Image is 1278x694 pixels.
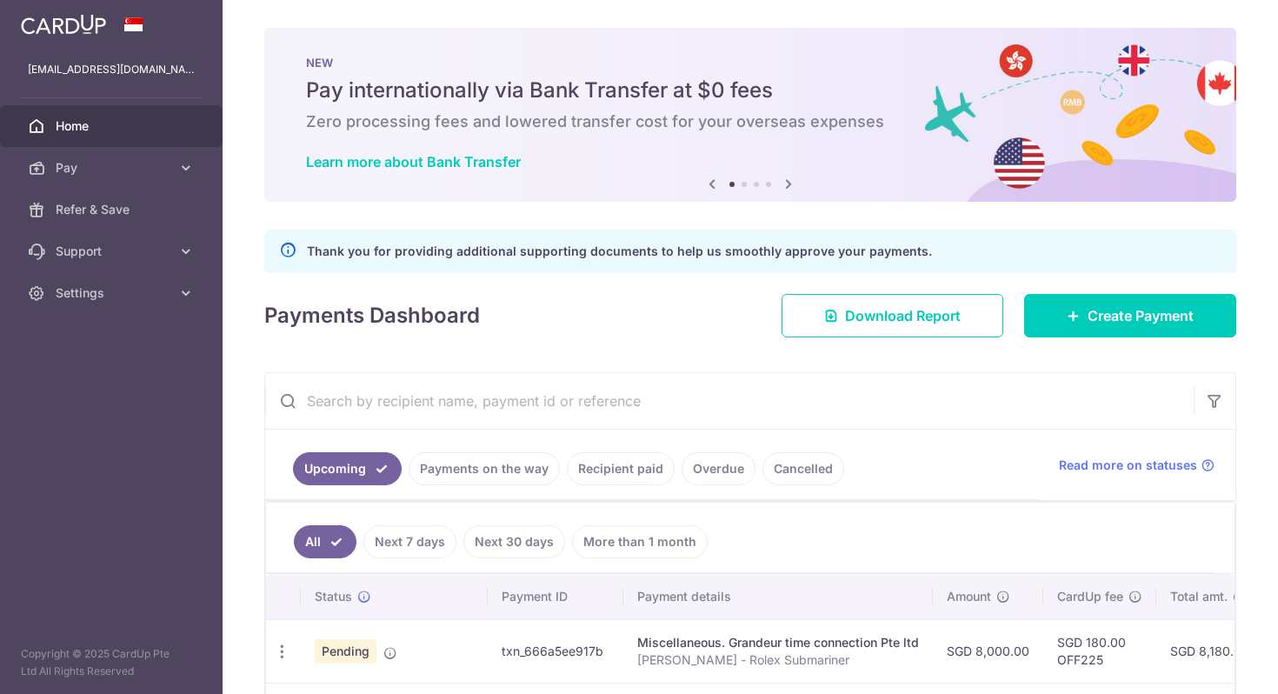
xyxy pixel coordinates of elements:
img: CardUp [21,14,106,35]
span: Pay [56,159,170,177]
p: Thank you for providing additional supporting documents to help us smoothly approve your payments. [307,241,932,262]
p: NEW [306,56,1195,70]
th: Payment ID [488,574,623,619]
span: Read more on statuses [1059,457,1197,474]
h6: Zero processing fees and lowered transfer cost for your overseas expenses [306,111,1195,132]
div: Miscellaneous. Grandeur time connection Pte ltd [637,634,919,651]
span: Support [56,243,170,260]
td: SGD 180.00 OFF225 [1043,619,1156,683]
th: Payment details [623,574,933,619]
a: Overdue [682,452,755,485]
span: Total amt. [1170,588,1228,605]
td: SGD 8,000.00 [933,619,1043,683]
span: Amount [947,588,991,605]
a: Next 30 days [463,525,565,558]
a: Cancelled [762,452,844,485]
a: All [294,525,356,558]
a: Payments on the way [409,452,560,485]
span: Create Payment [1088,305,1194,326]
a: Learn more about Bank Transfer [306,153,521,170]
img: Bank transfer banner [264,28,1236,202]
span: Home [56,117,170,135]
input: Search by recipient name, payment id or reference [265,373,1194,429]
a: More than 1 month [572,525,708,558]
h4: Payments Dashboard [264,300,480,331]
a: Recipient paid [567,452,675,485]
td: txn_666a5ee917b [488,619,623,683]
span: Status [315,588,352,605]
span: Pending [315,639,376,664]
span: Refer & Save [56,201,170,218]
td: SGD 8,180.00 [1156,619,1263,683]
span: Download Report [845,305,961,326]
a: Upcoming [293,452,402,485]
a: Download Report [782,294,1003,337]
span: CardUp fee [1057,588,1123,605]
a: Create Payment [1024,294,1236,337]
a: Read more on statuses [1059,457,1215,474]
a: Next 7 days [363,525,456,558]
p: [PERSON_NAME] - Rolex Submariner [637,651,919,669]
span: Settings [56,284,170,302]
p: [EMAIL_ADDRESS][DOMAIN_NAME] [28,61,195,78]
h5: Pay internationally via Bank Transfer at $0 fees [306,77,1195,104]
